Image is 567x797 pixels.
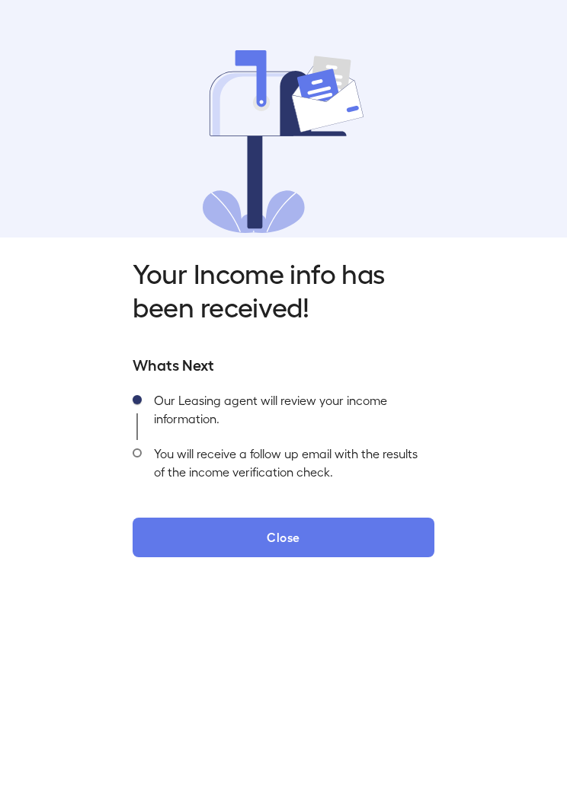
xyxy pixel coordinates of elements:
[133,353,434,375] h5: Whats Next
[142,440,434,493] div: You will receive a follow up email with the results of the income verification check.
[133,518,434,557] button: Close
[142,387,434,440] div: Our Leasing agent will review your income information.
[133,256,434,323] h2: Your Income info has been received!
[203,50,365,233] img: received.svg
